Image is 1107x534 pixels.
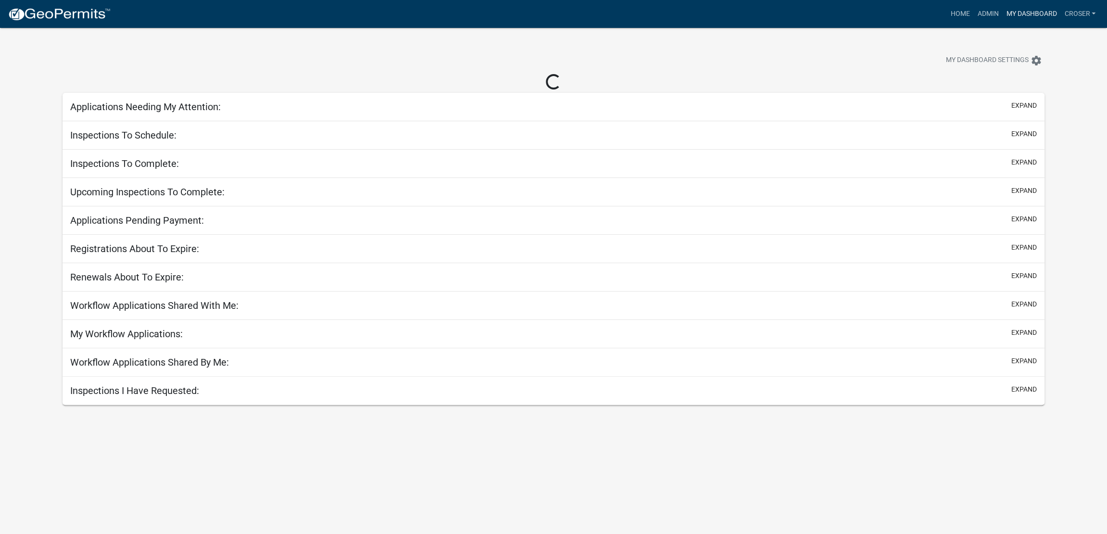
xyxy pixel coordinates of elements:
[1011,214,1037,224] button: expand
[1011,101,1037,111] button: expand
[70,271,184,283] h5: Renewals About To Expire:
[973,5,1002,23] a: Admin
[1011,384,1037,394] button: expand
[1011,157,1037,167] button: expand
[1002,5,1060,23] a: My Dashboard
[70,215,204,226] h5: Applications Pending Payment:
[946,55,1029,66] span: My Dashboard Settings
[70,129,176,141] h5: Inspections To Schedule:
[70,328,183,340] h5: My Workflow Applications:
[70,101,221,113] h5: Applications Needing My Attention:
[1011,242,1037,253] button: expand
[1011,186,1037,196] button: expand
[1060,5,1099,23] a: croser
[1031,55,1042,66] i: settings
[70,300,239,311] h5: Workflow Applications Shared With Me:
[70,385,199,396] h5: Inspections I Have Requested:
[70,243,199,254] h5: Registrations About To Expire:
[1011,328,1037,338] button: expand
[1011,356,1037,366] button: expand
[70,356,229,368] h5: Workflow Applications Shared By Me:
[1011,299,1037,309] button: expand
[946,5,973,23] a: Home
[70,186,225,198] h5: Upcoming Inspections To Complete:
[938,51,1050,70] button: My Dashboard Settingssettings
[1011,129,1037,139] button: expand
[70,158,179,169] h5: Inspections To Complete:
[1011,271,1037,281] button: expand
